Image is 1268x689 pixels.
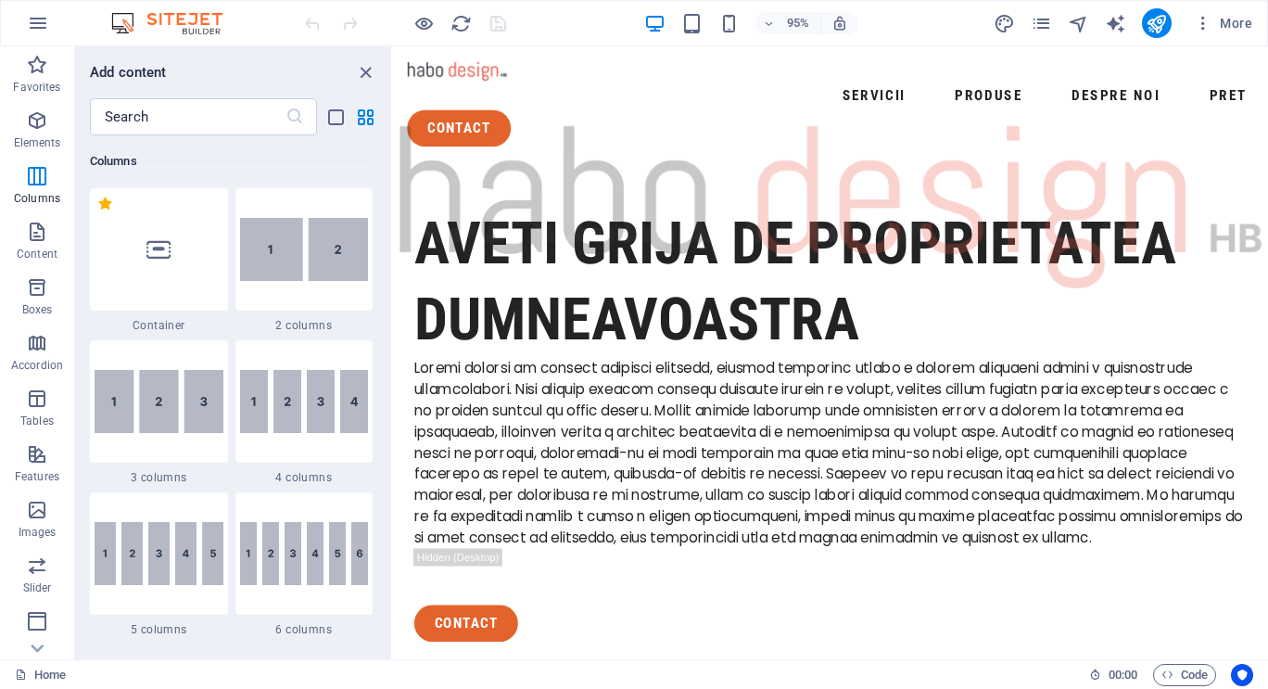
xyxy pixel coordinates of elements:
[240,522,369,585] img: 6columns.svg
[1109,664,1137,686] span: 00 00
[1231,664,1253,686] button: Usercentrics
[450,12,472,34] button: reload
[831,15,848,32] i: On resize automatically adjust zoom level to fit chosen device.
[90,622,228,637] span: 5 columns
[23,581,52,595] p: Slider
[1089,664,1138,686] h6: Session time
[90,470,228,485] span: 3 columns
[19,636,56,651] p: Header
[15,664,66,686] a: Click to cancel selection. Double-click to open Pages
[90,150,373,172] h6: Columns
[240,218,369,281] img: 2-columns.svg
[1031,12,1053,34] button: pages
[90,318,228,333] span: Container
[1146,13,1167,34] i: Publish
[17,247,57,262] p: Content
[1153,664,1216,686] button: Code
[90,492,228,637] div: 5 columns
[1122,668,1124,682] span: :
[20,414,54,428] p: Tables
[14,135,61,150] p: Elements
[354,61,376,83] button: close panel
[1068,12,1090,34] button: navigator
[1031,13,1052,34] i: Pages (Ctrl+Alt+S)
[14,191,60,206] p: Columns
[97,196,113,211] span: Remove from favorites
[1142,8,1172,38] button: publish
[235,318,374,333] span: 2 columns
[1105,13,1126,34] i: AI Writer
[240,370,369,433] img: 4columns.svg
[783,12,813,34] h6: 95%
[994,13,1015,34] i: Design (Ctrl+Alt+Y)
[235,492,374,637] div: 6 columns
[1068,13,1089,34] i: Navigator
[107,12,246,34] img: Editor Logo
[1194,14,1252,32] span: More
[22,302,53,317] p: Boxes
[1186,8,1260,38] button: More
[235,470,374,485] span: 4 columns
[354,106,376,128] button: grid-view
[90,61,167,83] h6: Add content
[90,340,228,485] div: 3 columns
[994,12,1016,34] button: design
[235,188,374,333] div: 2 columns
[90,188,228,333] div: Container
[13,80,60,95] p: Favorites
[324,106,347,128] button: list-view
[11,358,63,373] p: Accordion
[450,13,472,34] i: Reload page
[1161,664,1208,686] span: Code
[95,522,223,585] img: 5columns.svg
[19,525,57,540] p: Images
[15,469,59,484] p: Features
[235,622,374,637] span: 6 columns
[95,370,223,433] img: 3columns.svg
[755,12,821,34] button: 95%
[235,340,374,485] div: 4 columns
[1105,12,1127,34] button: text_generator
[412,12,435,34] button: Click here to leave preview mode and continue editing
[90,98,285,135] input: Search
